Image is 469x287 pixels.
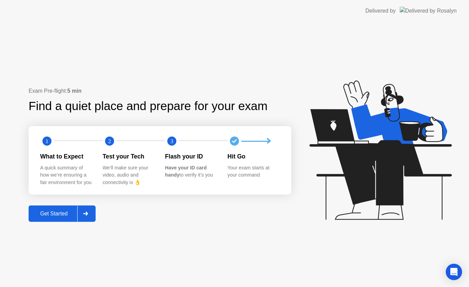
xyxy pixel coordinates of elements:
div: Open Intercom Messenger [446,264,462,280]
text: 1 [46,138,48,145]
div: Hit Go [228,152,279,161]
b: 5 min [67,88,82,94]
div: Test your Tech [103,152,155,161]
div: What to Expect [40,152,92,161]
div: We’ll make sure your video, audio and connectivity is 👌 [103,164,155,186]
div: Exam Pre-flight: [29,87,291,95]
button: Get Started [29,206,96,222]
div: to verify it’s you [165,164,217,179]
div: Get Started [31,211,77,217]
div: Your exam starts at your command [228,164,279,179]
div: Delivered by [366,7,396,15]
img: Delivered by Rosalyn [400,7,457,15]
text: 3 [171,138,173,145]
div: Flash your ID [165,152,217,161]
div: Find a quiet place and prepare for your exam [29,97,269,115]
div: A quick summary of how we’re ensuring a fair environment for you [40,164,92,186]
text: 2 [108,138,111,145]
b: Have your ID card handy [165,165,207,178]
